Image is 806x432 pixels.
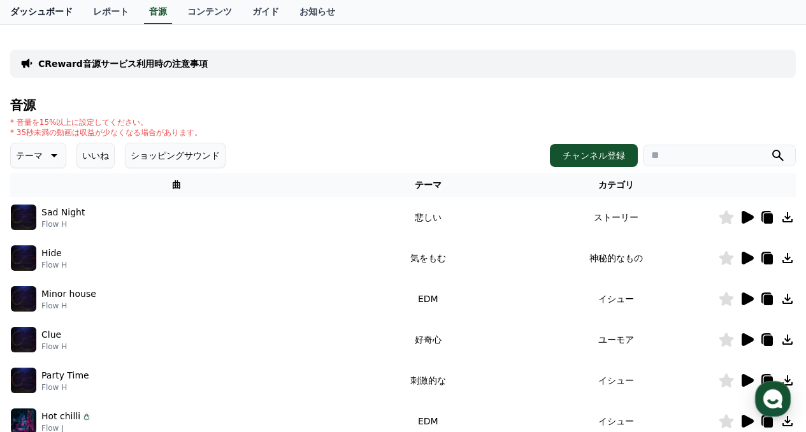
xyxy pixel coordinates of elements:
[11,205,36,230] img: music
[343,360,514,401] td: 刺激的な
[10,127,202,138] p: * 35秒未満の動画は収益が少なくなる場合があります。
[41,342,67,352] p: Flow H
[10,143,66,168] button: テーマ
[189,345,220,356] span: Settings
[41,219,85,229] p: Flow H
[550,144,638,167] button: チャンネル登録
[10,173,343,197] th: 曲
[4,326,84,358] a: Home
[11,286,36,312] img: music
[10,117,202,127] p: * 音量を15%以上に設定してください。
[76,143,115,168] button: いいね
[11,245,36,271] img: music
[11,368,36,393] img: music
[106,346,143,356] span: Messages
[41,260,67,270] p: Flow H
[41,301,96,311] p: Flow H
[514,278,718,319] td: イシュー
[41,328,61,342] p: Clue
[343,238,514,278] td: 気をもむ
[41,382,89,392] p: Flow H
[41,410,80,423] p: Hot chilli
[343,319,514,360] td: 好奇心
[514,197,718,238] td: ストーリー
[343,197,514,238] td: 悲しい
[41,206,85,219] p: Sad Night
[84,326,164,358] a: Messages
[10,98,796,112] h4: 音源
[164,326,245,358] a: Settings
[514,360,718,401] td: イシュー
[125,143,226,168] button: ショッピングサウンド
[41,287,96,301] p: Minor house
[343,278,514,319] td: EDM
[41,247,62,260] p: Hide
[343,173,514,197] th: テーマ
[514,238,718,278] td: 神秘的なもの
[38,57,208,70] a: CReward音源サービス利用時の注意事項
[11,327,36,352] img: music
[32,345,55,356] span: Home
[16,147,43,164] p: テーマ
[514,173,718,197] th: カテゴリ
[41,369,89,382] p: Party Time
[514,319,718,360] td: ユーモア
